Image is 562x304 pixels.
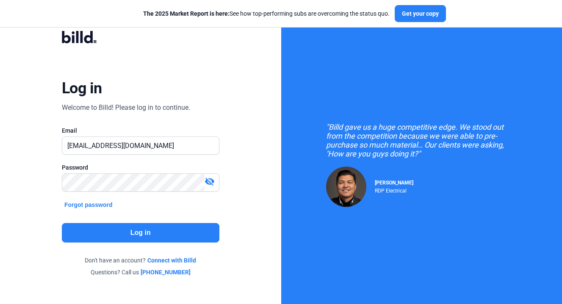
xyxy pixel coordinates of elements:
[62,103,190,113] div: Welcome to Billd! Please log in to continue.
[62,200,115,209] button: Forgot password
[147,256,196,265] a: Connect with Billd
[141,268,191,276] a: [PHONE_NUMBER]
[395,5,446,22] button: Get your copy
[143,10,230,17] span: The 2025 Market Report is here:
[143,9,390,18] div: See how top-performing subs are overcoming the status quo.
[326,167,366,207] img: Raul Pacheco
[62,163,219,172] div: Password
[375,186,413,194] div: RDP Electrical
[326,123,517,158] div: "Billd gave us a huge competitive edge. We stood out from the competition because we were able to...
[62,223,219,243] button: Log in
[205,176,215,187] mat-icon: visibility_off
[62,79,102,98] div: Log in
[62,256,219,265] div: Don't have an account?
[62,126,219,135] div: Email
[62,268,219,276] div: Questions? Call us
[375,180,413,186] span: [PERSON_NAME]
